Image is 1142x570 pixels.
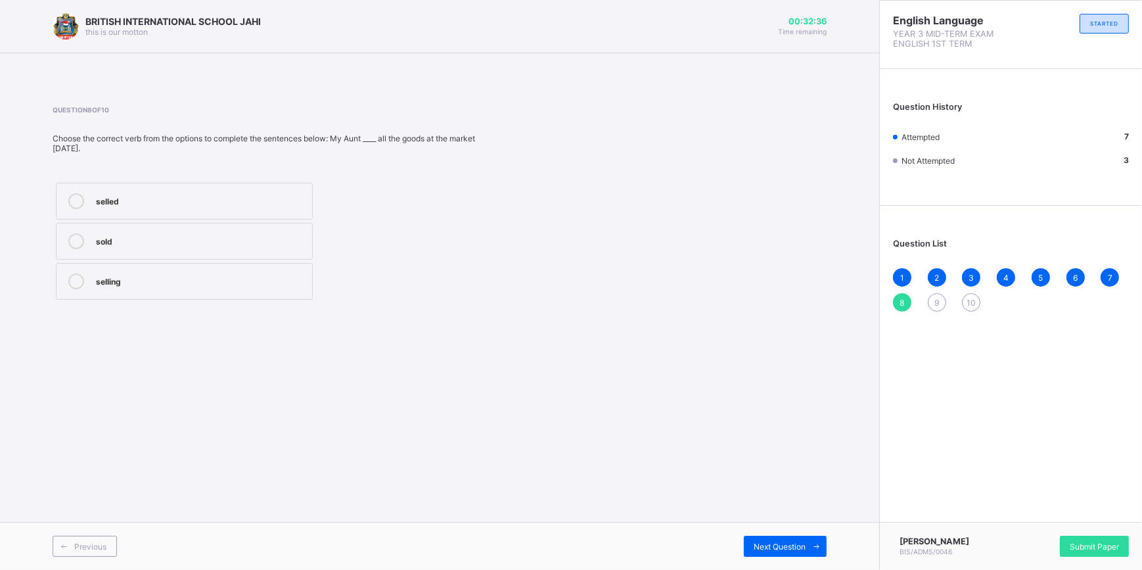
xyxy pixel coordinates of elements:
span: 6 [1073,273,1078,283]
div: selling [96,273,306,287]
span: 4 [1003,273,1009,283]
span: Question History [893,102,962,112]
span: this is our motton [85,27,148,37]
div: sold [96,233,306,247]
div: selled [96,193,306,206]
span: 8 [900,298,905,308]
span: 1 [900,273,904,283]
span: English Language [893,14,1011,27]
span: BIS/ADMS/0046 [900,548,952,556]
span: YEAR 3 MID-TERM EXAM ENGLISH 1ST TERM [893,29,1011,49]
b: 7 [1124,131,1129,141]
span: Time remaining [778,28,827,36]
span: Next Question [754,542,806,552]
span: 00:32:36 [778,16,827,26]
span: 9 [934,298,939,308]
span: Question List [893,239,947,249]
span: [PERSON_NAME] [900,536,969,546]
span: 2 [934,273,939,283]
span: 7 [1108,273,1112,283]
div: Choose the correct verb from the options to complete the sentences below: My Aunt ____ all the go... [53,133,491,153]
span: Not Attempted [902,156,955,166]
span: STARTED [1090,20,1118,27]
span: Submit Paper [1070,542,1119,552]
span: 5 [1038,273,1043,283]
span: BRITISH INTERNATIONAL SCHOOL JAHI [85,16,261,27]
span: Question 8 of 10 [53,106,491,114]
span: Previous [74,542,106,552]
span: Attempted [902,132,940,142]
span: 3 [969,273,974,283]
b: 3 [1124,155,1129,165]
span: 10 [967,298,976,308]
